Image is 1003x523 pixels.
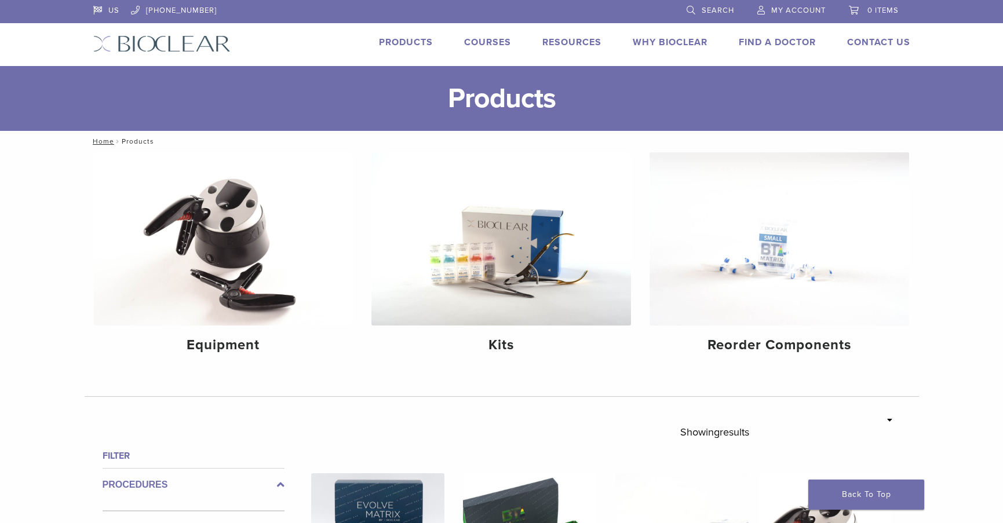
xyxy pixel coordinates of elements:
span: My Account [771,6,826,15]
a: Equipment [94,152,353,363]
h4: Equipment [103,335,344,356]
nav: Products [85,131,919,152]
a: Find A Doctor [739,36,816,48]
h4: Kits [381,335,622,356]
h4: Filter [103,449,285,463]
a: Home [89,137,114,145]
img: Reorder Components [650,152,909,325]
a: Why Bioclear [633,36,707,48]
a: Products [379,36,433,48]
a: Back To Top [808,480,924,510]
span: 0 items [867,6,899,15]
a: Contact Us [847,36,910,48]
img: Bioclear [93,35,231,52]
a: Reorder Components [650,152,909,363]
a: Resources [542,36,601,48]
a: Kits [371,152,631,363]
label: Procedures [103,478,285,492]
span: Search [702,6,734,15]
span: / [114,138,122,144]
p: Showing results [680,420,749,444]
a: Courses [464,36,511,48]
img: Equipment [94,152,353,325]
img: Kits [371,152,631,325]
h4: Reorder Components [659,335,900,356]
